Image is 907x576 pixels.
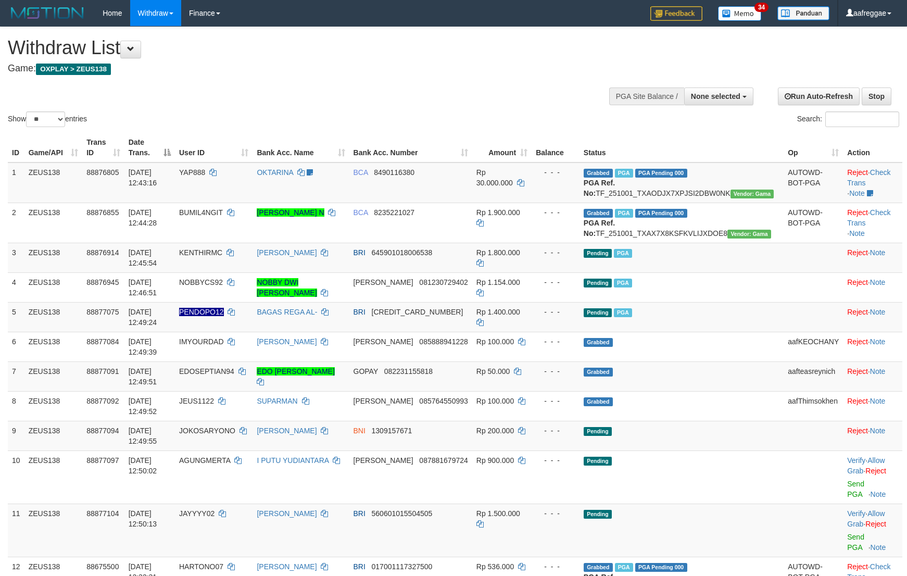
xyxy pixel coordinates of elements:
span: 88877075 [86,308,119,316]
span: Rp 30.000.000 [476,168,513,187]
a: Run Auto-Refresh [778,87,860,105]
span: Pending [584,249,612,258]
span: Grabbed [584,209,613,218]
th: User ID: activate to sort column ascending [175,133,253,162]
a: [PERSON_NAME] [257,337,317,346]
span: 88877104 [86,509,119,518]
td: 10 [8,450,24,504]
td: 2 [8,203,24,243]
a: Note [870,278,886,286]
span: Vendor URL: https://trx31.1velocity.biz [730,190,774,198]
div: - - - [536,247,575,258]
span: Grabbed [584,563,613,572]
div: - - - [536,277,575,287]
span: Pending [584,279,612,287]
a: Verify [847,509,865,518]
input: Search: [825,111,899,127]
span: 34 [754,3,769,12]
td: AUTOWD-BOT-PGA [784,203,843,243]
span: Grabbed [584,169,613,178]
b: PGA Ref. No: [584,179,615,197]
td: ZEUS138 [24,332,82,361]
img: Button%20Memo.svg [718,6,762,21]
td: ZEUS138 [24,361,82,391]
span: Rp 900.000 [476,456,514,465]
span: Copy 017001117327500 to clipboard [372,562,433,571]
th: ID [8,133,24,162]
td: 8 [8,391,24,421]
a: Reject [847,248,868,257]
button: None selected [684,87,753,105]
span: [DATE] 12:50:02 [129,456,157,475]
a: Note [849,229,865,237]
a: Allow Grab [847,456,885,475]
span: [DATE] 12:44:28 [129,208,157,227]
a: Send PGA [847,480,864,498]
span: [PERSON_NAME] [354,278,413,286]
td: ZEUS138 [24,243,82,272]
span: Rp 536.000 [476,562,514,571]
td: aafThimsokhen [784,391,843,421]
span: · [847,456,885,475]
span: [DATE] 12:45:54 [129,248,157,267]
img: Feedback.jpg [650,6,702,21]
th: Bank Acc. Name: activate to sort column ascending [253,133,349,162]
span: JAYYYY02 [179,509,215,518]
td: 1 [8,162,24,203]
td: 11 [8,504,24,557]
a: [PERSON_NAME] [257,248,317,257]
select: Showentries [26,111,65,127]
span: [PERSON_NAME] [354,397,413,405]
td: 5 [8,302,24,332]
a: Reject [847,168,868,177]
label: Show entries [8,111,87,127]
td: ZEUS138 [24,302,82,332]
span: BNI [354,427,366,435]
span: BRI [354,562,366,571]
a: NOBBY DWI [PERSON_NAME] [257,278,317,297]
a: Reject [847,308,868,316]
th: Balance [532,133,580,162]
td: 9 [8,421,24,450]
a: BAGAS REGA AL- [257,308,317,316]
a: Reject [847,367,868,375]
td: · [843,332,902,361]
td: 6 [8,332,24,361]
span: IMYOURDAD [179,337,224,346]
span: 88876945 [86,278,119,286]
span: BRI [354,308,366,316]
span: Copy 8490116380 to clipboard [374,168,414,177]
a: Note [870,308,886,316]
h1: Withdraw List [8,37,594,58]
img: MOTION_logo.png [8,5,87,21]
div: - - - [536,366,575,377]
span: YAP888 [179,168,205,177]
div: - - - [536,167,575,178]
a: Reject [865,520,886,528]
td: aafKEOCHANY [784,332,843,361]
span: · [847,509,885,528]
div: - - - [536,396,575,406]
span: BUMIL4NGIT [179,208,223,217]
a: SUPARMAN [257,397,297,405]
span: [PERSON_NAME] [354,456,413,465]
td: ZEUS138 [24,203,82,243]
a: [PERSON_NAME] [257,427,317,435]
a: Note [849,189,865,197]
div: - - - [536,307,575,317]
th: Amount: activate to sort column ascending [472,133,532,162]
span: 88877094 [86,427,119,435]
td: · [843,243,902,272]
td: AUTOWD-BOT-PGA [784,162,843,203]
span: [DATE] 12:49:39 [129,337,157,356]
td: TF_251001_TXAODJX7XPJSI2DBW0NK [580,162,784,203]
a: Note [870,367,886,375]
td: · [843,391,902,421]
span: JOKOSARYONO [179,427,235,435]
td: · · [843,450,902,504]
span: Copy 081230729402 to clipboard [419,278,468,286]
div: - - - [536,336,575,347]
a: [PERSON_NAME] [257,562,317,571]
span: [DATE] 12:49:51 [129,367,157,386]
a: Reject [847,337,868,346]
